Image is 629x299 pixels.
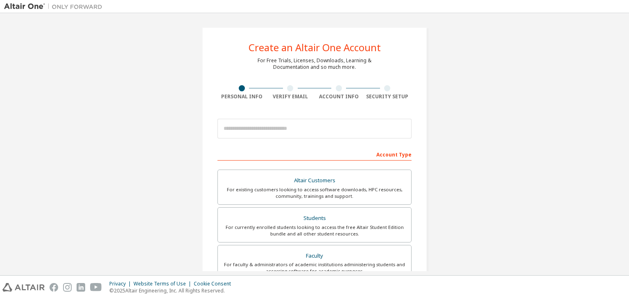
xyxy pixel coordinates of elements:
img: altair_logo.svg [2,283,45,292]
img: youtube.svg [90,283,102,292]
div: Students [223,213,406,224]
div: Security Setup [363,93,412,100]
div: For faculty & administrators of academic institutions administering students and accessing softwa... [223,261,406,274]
div: For Free Trials, Licenses, Downloads, Learning & Documentation and so much more. [258,57,371,70]
div: For existing customers looking to access software downloads, HPC resources, community, trainings ... [223,186,406,199]
div: Personal Info [217,93,266,100]
img: instagram.svg [63,283,72,292]
div: Account Type [217,147,412,161]
div: Cookie Consent [194,281,236,287]
img: facebook.svg [50,283,58,292]
div: Faculty [223,250,406,262]
img: linkedin.svg [77,283,85,292]
p: © 2025 Altair Engineering, Inc. All Rights Reserved. [109,287,236,294]
img: Altair One [4,2,106,11]
div: Altair Customers [223,175,406,186]
div: Privacy [109,281,133,287]
div: Website Terms of Use [133,281,194,287]
div: For currently enrolled students looking to access the free Altair Student Edition bundle and all ... [223,224,406,237]
div: Account Info [314,93,363,100]
div: Verify Email [266,93,315,100]
div: Create an Altair One Account [249,43,381,52]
